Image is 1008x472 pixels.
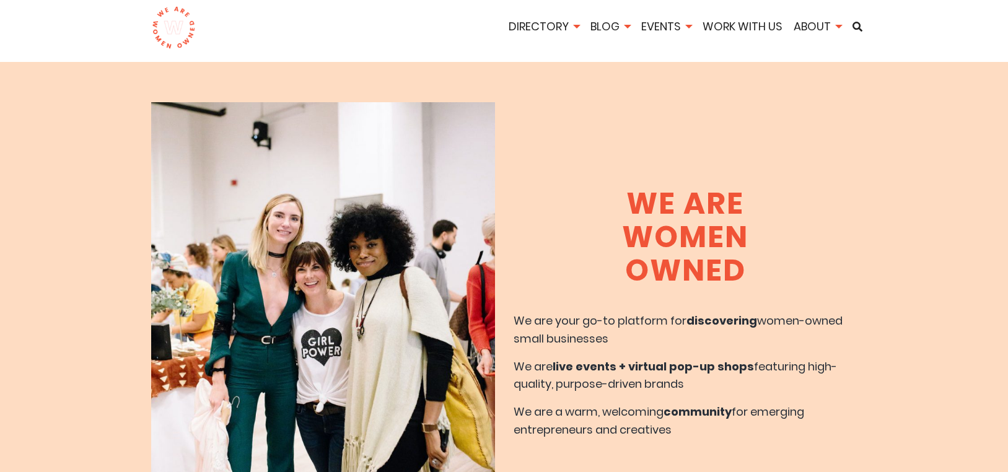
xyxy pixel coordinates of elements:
p: We are your go-to platform for women-owned small businesses [514,312,857,348]
li: Events [637,18,696,38]
b: live events + virtual pop-up shops [553,359,754,374]
img: logo [152,6,196,50]
a: Events [637,19,696,34]
li: Blog [586,18,634,38]
a: Search [848,22,867,32]
a: Work With Us [698,19,787,34]
li: About [789,18,846,38]
a: About [789,19,846,34]
b: community [664,404,732,419]
p: We are a warm, welcoming for emerging entrepreneurs and creatives [514,403,857,439]
a: Directory [504,19,584,34]
li: Directory [504,18,584,38]
b: discovering [686,313,757,328]
h1: We Are Women Owned [618,187,753,287]
a: Blog [586,19,634,34]
p: We are featuring high-quality, purpose-driven brands [514,358,857,394]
